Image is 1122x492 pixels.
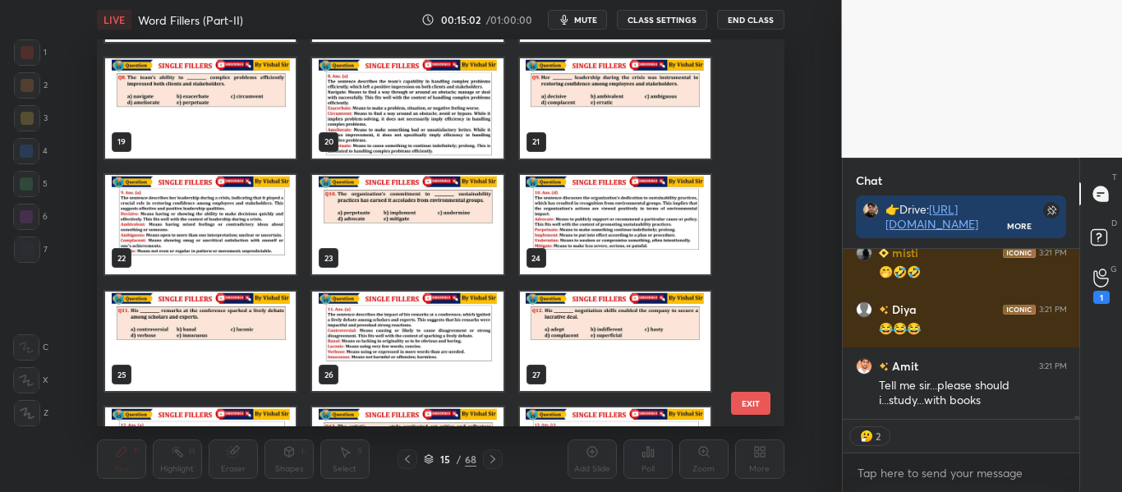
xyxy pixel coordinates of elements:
img: 1756719518EVSSZ7.pdf [312,58,503,159]
div: Tell me sir...please should i...study...with books [879,378,1067,409]
div: 3:21 PM [1039,305,1067,315]
div: 2 [14,72,48,99]
div: 7 [14,237,48,263]
button: End Class [717,10,784,30]
div: 1 [14,39,47,66]
img: 38b0357d45b3400e945728196744345d.jpg [856,358,872,375]
div: 🤭🤣🤣 [879,264,1067,281]
img: 1756719518EVSSZ7.pdf [105,175,296,275]
img: 1756719518EVSSZ7.pdf [105,58,296,159]
h6: Diya [889,301,917,318]
img: 1756719518EVSSZ7.pdf [312,292,503,392]
p: T [1112,171,1117,183]
div: More [1007,220,1032,232]
img: no-rating-badge.077c3623.svg [879,306,889,315]
div: 3 [14,105,48,131]
img: 1756719518EVSSZ7.pdf [519,292,710,392]
div: Z [14,400,48,426]
div: 2 [875,430,881,443]
div: 1 [1093,291,1110,304]
button: mute [548,10,607,30]
div: X [13,367,48,393]
button: CLASS SETTINGS [617,10,707,30]
img: default.png [856,301,872,318]
img: iconic-dark.1390631f.png [1003,248,1036,258]
div: 6 [13,204,48,230]
img: iconic-dark.1390631f.png [1003,305,1036,315]
img: thinking_face.png [858,428,875,444]
p: Chat [843,159,895,202]
img: 1756719518EVSSZ7.pdf [519,175,710,275]
img: 1bfd872519cb4ffcb07530a5135861cc.jpg [856,245,872,261]
div: 3:21 PM [1039,361,1067,371]
img: 1756719518EVSSZ7.pdf [105,292,296,392]
h6: Amit [889,357,918,375]
div: 68 [465,452,476,467]
div: grid [97,39,756,426]
div: 4 [13,138,48,164]
div: 😂😂😂 [879,321,1067,338]
div: LIVE [97,10,131,30]
img: no-rating-badge.077c3623.svg [879,362,889,371]
div: grid [843,249,1080,419]
p: G [1111,263,1117,275]
div: 👉Drive: [885,202,1009,232]
button: EXIT [731,392,770,415]
img: Learner_Badge_beginner_1_8b307cf2a0.svg [879,248,889,258]
a: [URL][DOMAIN_NAME] [885,201,978,232]
h4: Word Fillers (Part-II) [138,12,243,28]
h6: misti [889,244,918,261]
div: 3:21 PM [1039,248,1067,258]
img: 1756719518EVSSZ7.pdf [312,175,503,275]
img: 1756719518EVSSZ7.pdf [519,58,710,159]
img: b87df48e8e3e4776b08b5382e1f15f07.jpg [862,202,879,218]
div: 5 [13,171,48,197]
div: 15 [437,454,453,464]
div: C [13,334,48,361]
div: / [457,454,462,464]
span: mute [574,14,597,25]
p: D [1111,217,1117,229]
